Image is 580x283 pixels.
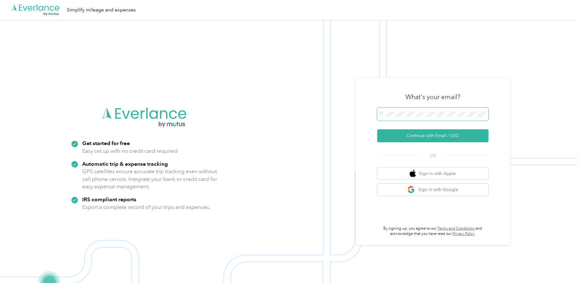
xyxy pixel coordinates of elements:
[377,226,488,237] p: By signing up, you agree to our and acknowledge that you have read our .
[410,170,416,177] img: apple logo
[82,160,168,167] strong: Automatic trip & expense tracking
[405,93,460,101] h3: What's your email?
[82,147,177,155] p: Easy set up with no credit card required
[377,129,488,142] button: Continue with Email / SSO
[67,6,136,14] div: Simplify mileage and expenses
[437,226,475,231] a: Terms and Conditions
[82,140,130,146] strong: Get started for free
[407,186,415,194] img: google logo
[377,184,488,196] button: google logoSign in with Google
[82,203,210,211] p: Export a complete record of your trips and expenses.
[422,152,444,159] span: OR
[453,231,475,236] a: Privacy Policy
[377,168,488,180] button: apple logoSign in with Apple
[82,168,217,190] p: GPS satellites ensure accurate trip tracking even without cell phone service. Integrate your bank...
[82,196,136,202] strong: IRS compliant reports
